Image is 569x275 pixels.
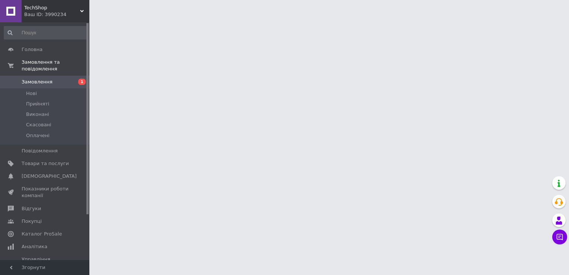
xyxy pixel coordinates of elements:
span: Замовлення [22,79,53,85]
span: Повідомлення [22,148,58,154]
span: Скасовані [26,121,51,128]
span: Нові [26,90,37,97]
span: [DEMOGRAPHIC_DATA] [22,173,77,180]
span: Показники роботи компанії [22,186,69,199]
span: 1 [78,79,86,85]
span: Аналітика [22,243,47,250]
span: Виконані [26,111,49,118]
button: Чат з покупцем [552,230,567,244]
span: Замовлення та повідомлення [22,59,89,72]
input: Пошук [4,26,88,39]
span: Каталог ProSale [22,231,62,237]
span: TechShop [24,4,80,11]
span: Управління сайтом [22,256,69,269]
div: Ваш ID: 3990234 [24,11,89,18]
span: Оплачені [26,132,50,139]
span: Відгуки [22,205,41,212]
span: Прийняті [26,101,49,107]
span: Головна [22,46,42,53]
span: Товари та послуги [22,160,69,167]
span: Покупці [22,218,42,225]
